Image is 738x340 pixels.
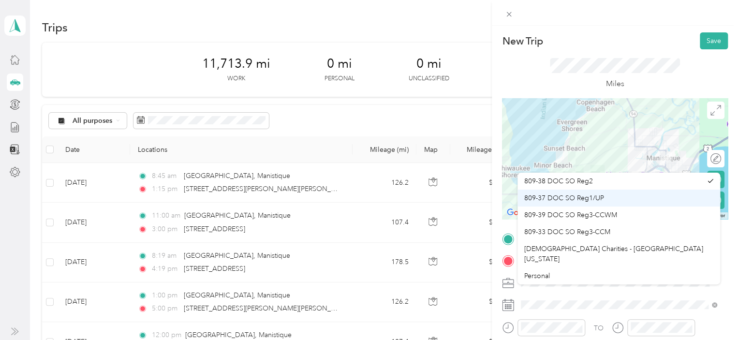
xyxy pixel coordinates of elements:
[524,211,617,219] span: 809-39 DOC SO Reg3-CCWM
[524,245,703,263] span: [DEMOGRAPHIC_DATA] Charities - [GEOGRAPHIC_DATA][US_STATE]
[504,207,536,219] img: Google
[504,207,536,219] a: Open this area in Google Maps (opens a new window)
[684,286,738,340] iframe: Everlance-gr Chat Button Frame
[524,228,610,236] span: 809-33 DOC SO Reg3-CCM
[524,177,593,185] span: 809-38 DOC SO Reg2
[606,78,624,90] p: Miles
[502,34,543,48] p: New Trip
[700,32,728,49] button: Save
[524,272,550,280] span: Personal
[524,194,604,202] span: 809-37 DOC SO Reg1/UP
[594,323,604,333] div: TO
